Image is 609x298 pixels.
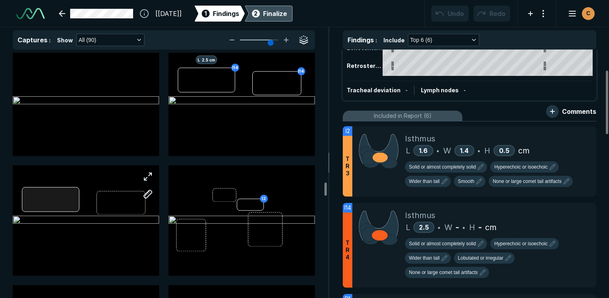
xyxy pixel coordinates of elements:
span: Solid or almost completely solid [409,240,476,247]
span: T R 4 [346,239,350,261]
span: Wider than tall [409,178,440,185]
span: All (90) [79,36,96,44]
span: L 2.5 cm [196,55,217,64]
span: Comments [562,107,596,116]
a: See-Mode Logo [13,5,48,22]
span: Hyperechoic or isoechoic [494,240,548,247]
span: I2 [346,127,350,135]
span: Isthmus [405,209,435,221]
span: - [456,221,459,233]
button: Undo [431,6,469,22]
span: Show [57,36,73,44]
span: - [405,87,408,93]
span: C [586,9,590,18]
span: 1.4 [460,147,469,155]
span: L [406,221,410,233]
span: cm [518,145,530,157]
span: Solid or almost completely solid [409,163,476,171]
div: 1Findings [194,6,245,22]
span: None or large comet tail artifacts [493,178,562,185]
span: 2.5 [419,223,429,231]
img: See-Mode Logo [16,8,45,19]
span: H [469,221,475,233]
span: 2 [254,9,257,18]
span: Smooth [458,178,474,185]
img: +c0EkeAAAABklEQVQDAKvNxpdGtIZWAAAAAElFTkSuQmCC [359,209,399,245]
span: Findings [348,36,374,44]
span: 0.5 [499,147,509,155]
span: • [462,223,465,232]
span: Include [383,36,405,44]
span: Isthmus [405,133,435,145]
span: [[DATE]] [155,9,182,18]
li: I2TR3IsthmusL1.6•W1.4•H0.5cm [343,126,596,197]
img: 4SxiRMAAAAGSURBVAMAD89qiAiDInoAAAAASUVORK5CYII= [359,133,399,168]
span: Wider than tall [409,254,440,262]
span: • [477,146,480,155]
span: Lobulated or irregular [458,254,503,262]
span: : [49,37,51,44]
span: - [464,87,466,93]
button: Redo [473,6,510,22]
span: 1.6 [419,147,428,155]
span: L [406,145,410,157]
span: Captures [18,36,47,44]
span: H [484,145,490,157]
span: Lymph nodes [421,87,459,93]
span: W [443,145,451,157]
span: Top 6 (6) [410,36,432,44]
li: I14TR4IsthmusL2.5•W-•H-cm [343,203,596,288]
span: : [375,37,377,44]
span: - [478,221,482,233]
span: Included in Report (6) [374,111,432,120]
span: W [444,221,452,233]
span: • [436,146,439,155]
span: cm [485,221,497,233]
span: Hyperechoic or isoechoic [494,163,548,171]
div: avatar-name [582,7,595,20]
span: Findings [213,9,239,18]
span: 1 [204,9,207,18]
span: Tracheal deviation [347,87,401,93]
span: I14 [344,203,351,212]
div: 2Finalize [245,6,293,22]
div: Finalize [263,9,287,18]
span: • [438,223,440,232]
span: None or large comet tail artifacts [409,269,478,276]
button: avatar-name [563,6,596,22]
span: T R 3 [346,155,350,177]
